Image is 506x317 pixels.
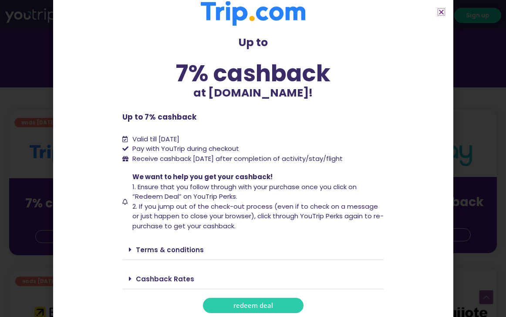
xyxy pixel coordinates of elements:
[132,182,357,201] span: 1. Ensure that you follow through with your purchase once you click on “Redeem Deal” on YouTrip P...
[122,240,384,260] div: Terms & conditions
[122,269,384,289] div: Cashback Rates
[122,34,384,51] p: Up to
[132,202,384,230] span: 2. If you jump out of the check-out process (even if to check on a message or just happen to clos...
[130,144,239,154] span: Pay with YouTrip during checkout
[136,274,194,284] a: Cashback Rates
[136,245,204,254] a: Terms & conditions
[132,154,343,163] span: Receive cashback [DATE] after completion of activity/stay/flight
[132,134,179,143] span: Valid till [DATE]
[438,9,445,15] a: Close
[233,302,273,309] span: redeem deal
[203,298,304,313] a: redeem deal
[122,85,384,101] p: at [DOMAIN_NAME]!
[132,172,273,181] span: We want to help you get your cashback!
[122,62,384,85] div: 7% cashback
[122,112,196,122] b: Up to 7% cashback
